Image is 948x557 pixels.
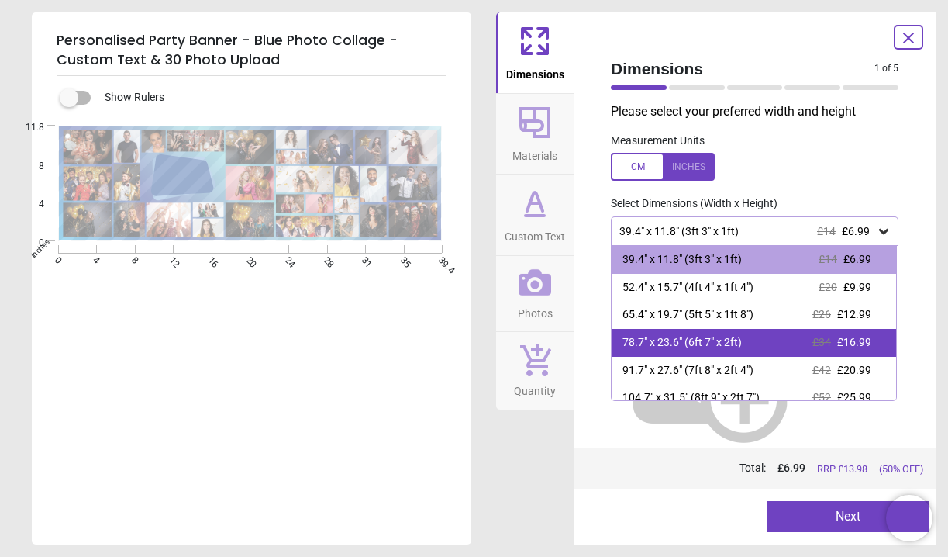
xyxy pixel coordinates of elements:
[69,88,471,107] div: Show Rulers
[843,281,871,293] span: £9.99
[819,253,837,265] span: £14
[837,364,871,376] span: £20.99
[777,461,805,476] span: £
[784,462,805,474] span: 6.99
[837,391,871,403] span: £25.99
[496,94,574,175] button: Materials
[496,12,574,93] button: Dimensions
[611,103,911,120] p: Please select your preferred width and height
[518,299,553,322] span: Photos
[622,335,742,351] div: 78.7" x 23.6" (6ft 7" x 2ft)
[496,175,574,255] button: Custom Text
[812,391,831,403] span: £52
[843,253,871,265] span: £6.99
[837,336,871,348] span: £16.99
[817,462,867,476] span: RRP
[622,252,742,268] div: 39.4" x 11.8" (3ft 3" x 1ft)
[496,332,574,410] button: Quantity
[598,196,777,212] label: Select Dimensions (Width x Height)
[622,363,753,379] div: 91.7" x 27.6" (7ft 8" x 2ft 4")
[812,364,831,376] span: £42
[767,501,930,532] button: Next
[618,225,876,238] div: 39.4" x 11.8" (3ft 3" x 1ft)
[874,62,898,75] span: 1 of 5
[15,121,44,134] span: 11.8
[886,495,932,541] iframe: Brevo live chat
[812,336,831,348] span: £34
[514,376,556,400] span: Quantity
[15,160,44,173] span: 8
[512,141,557,164] span: Materials
[812,308,831,320] span: £26
[611,57,874,80] span: Dimensions
[879,462,923,476] span: (50% OFF)
[838,463,867,475] span: £ 13.98
[505,222,565,245] span: Custom Text
[496,256,574,332] button: Photos
[817,225,836,237] span: £14
[622,307,753,323] div: 65.4" x 19.7" (5ft 5" x 1ft 8")
[57,25,446,76] h5: Personalised Party Banner - Blue Photo Collage - Custom Text & 30 Photo Upload
[622,280,753,296] div: 52.4" x 15.7" (4ft 4" x 1ft 4")
[609,461,923,476] div: Total:
[15,237,44,250] span: 0
[611,133,705,149] label: Measurement Units
[837,308,871,320] span: £12.99
[819,281,837,293] span: £20
[506,60,564,83] span: Dimensions
[622,390,760,406] div: 104.7" x 31.5" (8ft 9" x 2ft 7")
[842,225,870,237] span: £6.99
[15,198,44,211] span: 4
